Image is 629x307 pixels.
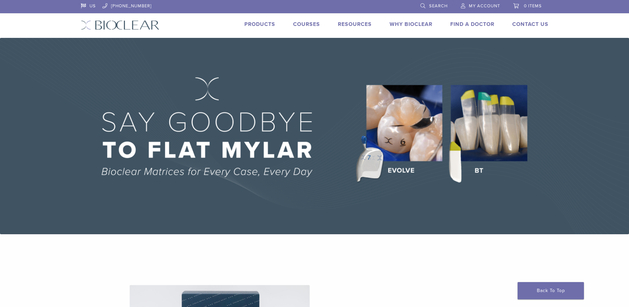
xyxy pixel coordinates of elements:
[469,3,500,9] span: My Account
[512,21,548,28] a: Contact Us
[390,21,432,28] a: Why Bioclear
[244,21,275,28] a: Products
[338,21,372,28] a: Resources
[81,20,159,30] img: Bioclear
[450,21,494,28] a: Find A Doctor
[518,282,584,299] a: Back To Top
[429,3,448,9] span: Search
[293,21,320,28] a: Courses
[524,3,542,9] span: 0 items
